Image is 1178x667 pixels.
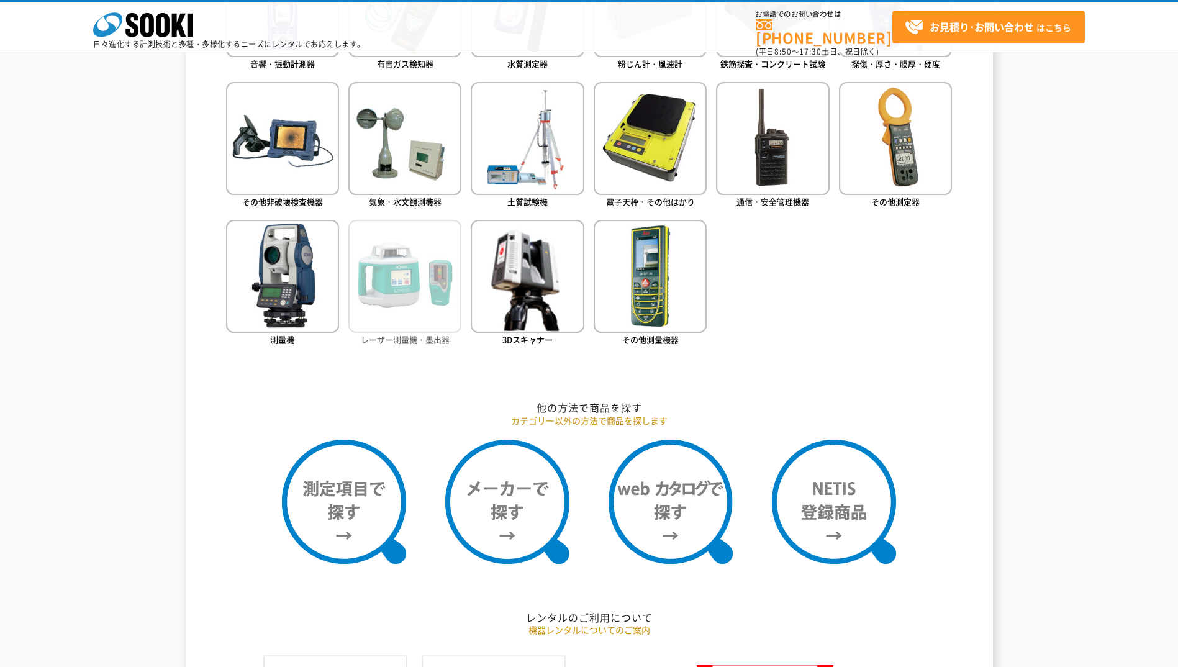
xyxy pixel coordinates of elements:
img: メーカーで探す [445,440,569,564]
span: レーザー測量機・墨出器 [361,333,450,345]
img: 3Dスキャナー [471,220,584,333]
a: レーザー測量機・墨出器 [348,220,461,348]
span: 気象・水文観測機器 [369,196,442,207]
img: 通信・安全管理機器 [716,82,829,195]
img: 土質試験機 [471,82,584,195]
img: 測定項目で探す [282,440,406,564]
p: 日々進化する計測技術と多種・多様化するニーズにレンタルでお応えします。 [93,40,365,48]
span: 探傷・厚さ・膜厚・硬度 [851,58,940,70]
a: その他測量機器 [594,220,707,348]
strong: お見積り･お問い合わせ [930,19,1034,34]
span: 17:30 [799,46,822,57]
img: webカタログで探す [609,440,733,564]
span: その他測定器 [871,196,920,207]
img: その他測定器 [839,82,952,195]
span: お電話でのお問い合わせは [756,11,892,18]
span: 有害ガス検知器 [377,58,433,70]
h2: 他の方法で商品を探す [226,401,953,414]
p: 機器レンタルについてのご案内 [226,624,953,637]
a: 3Dスキャナー [471,220,584,348]
img: 電子天秤・その他はかり [594,82,707,195]
span: その他非破壊検査機器 [242,196,323,207]
span: 測量機 [270,333,294,345]
span: その他測量機器 [622,333,679,345]
span: 通信・安全管理機器 [736,196,809,207]
h2: レンタルのご利用について [226,611,953,624]
span: (平日 ～ 土日、祝日除く) [756,46,879,57]
a: 土質試験機 [471,82,584,211]
img: 測量機 [226,220,339,333]
img: NETIS登録商品 [772,440,896,564]
a: 電子天秤・その他はかり [594,82,707,211]
a: お見積り･お問い合わせはこちら [892,11,1085,43]
a: 測量機 [226,220,339,348]
span: 3Dスキャナー [502,333,553,345]
a: 通信・安全管理機器 [716,82,829,211]
span: 鉄筋探査・コンクリート試験 [720,58,825,70]
a: 気象・水文観測機器 [348,82,461,211]
a: その他非破壊検査機器 [226,82,339,211]
img: その他測量機器 [594,220,707,333]
p: カテゴリー以外の方法で商品を探します [226,414,953,427]
img: 気象・水文観測機器 [348,82,461,195]
a: その他測定器 [839,82,952,211]
span: はこちら [905,18,1071,37]
span: 8:50 [774,46,792,57]
span: 土質試験機 [507,196,548,207]
img: その他非破壊検査機器 [226,82,339,195]
span: 水質測定器 [507,58,548,70]
span: 電子天秤・その他はかり [606,196,695,207]
img: レーザー測量機・墨出器 [348,220,461,333]
span: 粉じん計・風速計 [618,58,682,70]
span: 音響・振動計測器 [250,58,315,70]
a: [PHONE_NUMBER] [756,19,892,45]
